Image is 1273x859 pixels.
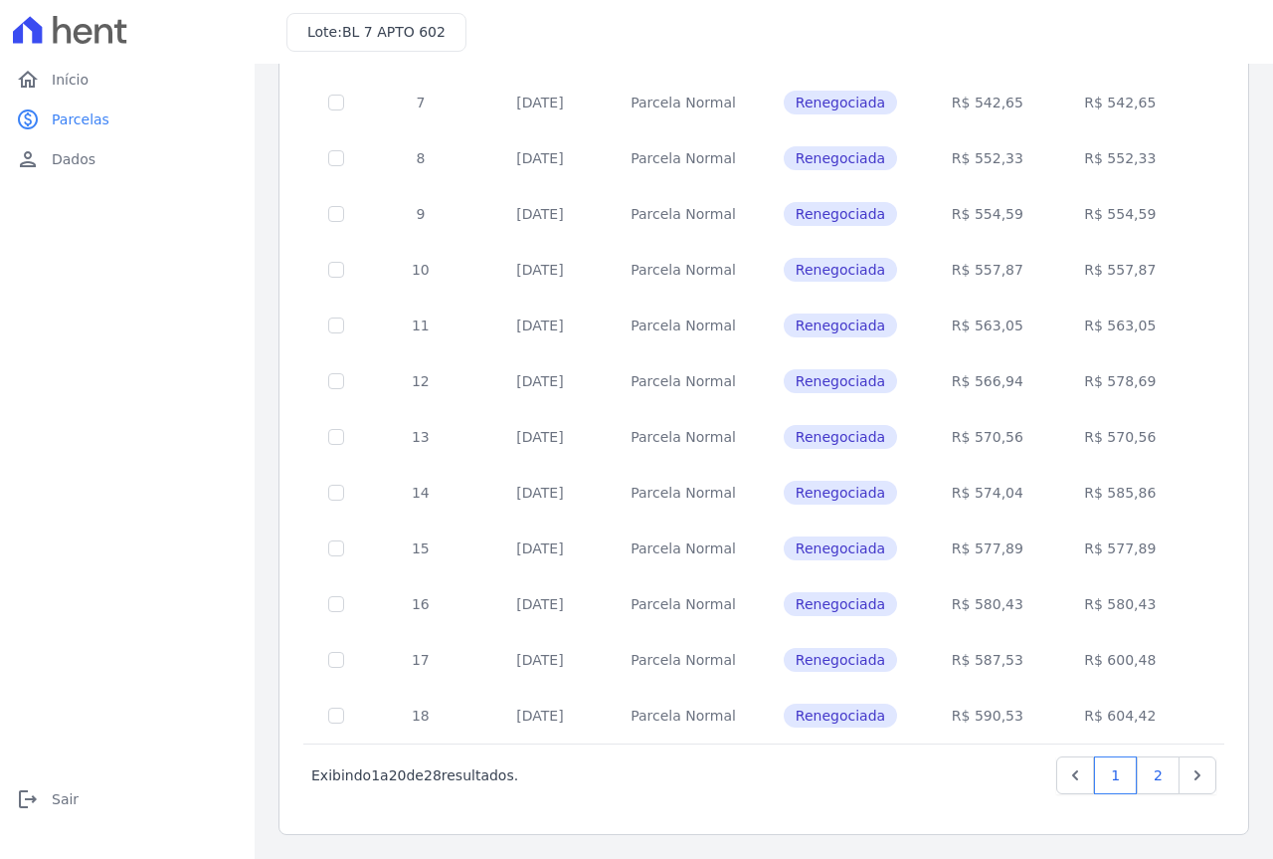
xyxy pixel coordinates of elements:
[921,75,1053,130] td: R$ 542,65
[784,202,897,226] span: Renegociada
[1056,756,1094,794] a: Previous
[368,576,473,632] td: 16
[368,298,473,353] td: 11
[784,425,897,449] span: Renegociada
[473,298,607,353] td: [DATE]
[473,521,607,576] td: [DATE]
[921,353,1053,409] td: R$ 566,94
[921,298,1053,353] td: R$ 563,05
[328,150,344,166] input: Só é possível selecionar pagamentos em aberto
[307,22,446,43] h3: Lote:
[784,369,897,393] span: Renegociada
[607,632,760,688] td: Parcela Normal
[607,242,760,298] td: Parcela Normal
[607,688,760,744] td: Parcela Normal
[473,465,607,521] td: [DATE]
[1054,186,1186,242] td: R$ 554,59
[1054,130,1186,186] td: R$ 552,33
[784,481,897,505] span: Renegociada
[16,147,40,171] i: person
[784,592,897,616] span: Renegociada
[607,186,760,242] td: Parcela Normal
[368,632,473,688] td: 17
[52,149,95,169] span: Dados
[8,779,247,819] a: logoutSair
[368,353,473,409] td: 12
[328,652,344,668] input: Só é possível selecionar pagamentos em aberto
[473,242,607,298] td: [DATE]
[921,242,1053,298] td: R$ 557,87
[368,242,473,298] td: 10
[368,75,473,130] td: 7
[607,75,760,130] td: Parcela Normal
[784,258,897,282] span: Renegociada
[16,787,40,811] i: logout
[1054,688,1186,744] td: R$ 604,42
[8,60,247,100] a: homeInício
[473,632,607,688] td: [DATE]
[368,409,473,465] td: 13
[328,318,344,333] input: Só é possível selecionar pagamentos em aberto
[16,107,40,131] i: paid
[784,704,897,728] span: Renegociada
[921,521,1053,576] td: R$ 577,89
[16,68,40,92] i: home
[784,537,897,560] span: Renegociada
[328,206,344,222] input: Só é possível selecionar pagamentos em aberto
[328,373,344,389] input: Só é possível selecionar pagamentos em aberto
[1137,756,1180,794] a: 2
[607,465,760,521] td: Parcela Normal
[1054,242,1186,298] td: R$ 557,87
[784,648,897,672] span: Renegociada
[328,95,344,110] input: Só é possível selecionar pagamentos em aberto
[371,767,380,783] span: 1
[607,409,760,465] td: Parcela Normal
[52,789,79,809] span: Sair
[1094,756,1137,794] a: 1
[342,24,446,40] span: BL 7 APTO 602
[8,139,247,179] a: personDados
[1054,465,1186,521] td: R$ 585,86
[607,298,760,353] td: Parcela Normal
[1054,75,1186,130] td: R$ 542,65
[368,465,473,521] td: 14
[607,521,760,576] td: Parcela Normal
[328,262,344,278] input: Só é possível selecionar pagamentos em aberto
[1054,576,1186,632] td: R$ 580,43
[921,130,1053,186] td: R$ 552,33
[921,465,1053,521] td: R$ 574,04
[473,186,607,242] td: [DATE]
[473,130,607,186] td: [DATE]
[607,130,760,186] td: Parcela Normal
[52,109,109,129] span: Parcelas
[368,688,473,744] td: 18
[328,485,344,501] input: Só é possível selecionar pagamentos em aberto
[784,146,897,170] span: Renegociada
[368,521,473,576] td: 15
[921,409,1053,465] td: R$ 570,56
[921,688,1053,744] td: R$ 590,53
[473,688,607,744] td: [DATE]
[784,91,897,114] span: Renegociada
[921,576,1053,632] td: R$ 580,43
[424,767,442,783] span: 28
[607,576,760,632] td: Parcela Normal
[473,409,607,465] td: [DATE]
[389,767,407,783] span: 20
[921,632,1053,688] td: R$ 587,53
[328,429,344,445] input: Só é possível selecionar pagamentos em aberto
[1054,409,1186,465] td: R$ 570,56
[607,353,760,409] td: Parcela Normal
[1054,632,1186,688] td: R$ 600,48
[368,130,473,186] td: 8
[1054,521,1186,576] td: R$ 577,89
[328,540,344,556] input: Só é possível selecionar pagamentos em aberto
[328,596,344,612] input: Só é possível selecionar pagamentos em aberto
[1054,298,1186,353] td: R$ 563,05
[921,186,1053,242] td: R$ 554,59
[473,353,607,409] td: [DATE]
[328,708,344,724] input: Só é possível selecionar pagamentos em aberto
[473,75,607,130] td: [DATE]
[1054,353,1186,409] td: R$ 578,69
[368,186,473,242] td: 9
